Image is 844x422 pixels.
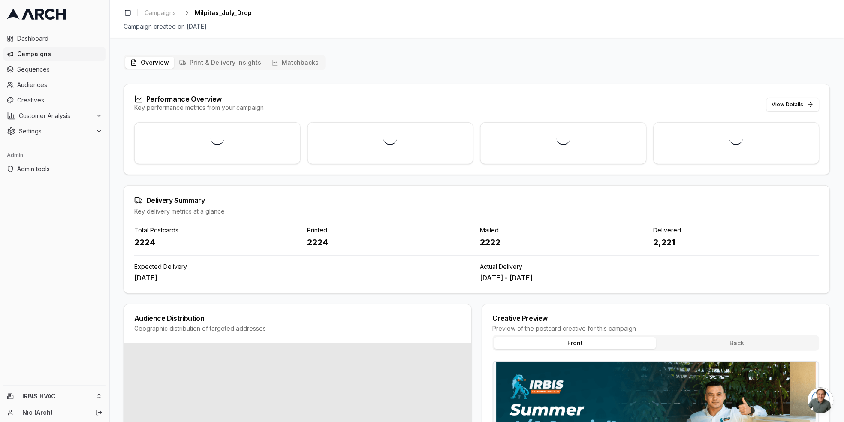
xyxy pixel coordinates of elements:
a: Audiences [3,78,106,92]
a: Open chat [808,388,834,413]
span: Campaigns [17,50,102,58]
div: Mailed [480,226,647,235]
div: Preview of the postcard creative for this campaign [493,324,820,333]
div: Key delivery metrics at a glance [134,207,820,216]
a: Admin tools [3,162,106,176]
span: Customer Analysis [19,112,92,120]
div: 2,221 [654,236,820,248]
div: Actual Delivery [480,262,820,271]
div: 2224 [134,236,301,248]
span: Dashboard [17,34,102,43]
span: Settings [19,127,92,136]
div: 2222 [480,236,647,248]
button: Customer Analysis [3,109,106,123]
div: Creative Preview [493,315,820,322]
div: Delivery Summary [134,196,820,205]
span: Campaigns [145,9,176,17]
div: [DATE] [134,273,473,283]
button: Matchbacks [266,57,324,69]
button: Print & Delivery Insights [174,57,266,69]
div: Admin [3,148,106,162]
a: Dashboard [3,32,106,45]
a: Campaigns [141,7,179,19]
div: Geographic distribution of targeted addresses [134,324,461,333]
a: Sequences [3,63,106,76]
span: Sequences [17,65,102,74]
div: Total Postcards [134,226,301,235]
button: Back [656,337,818,349]
button: Overview [125,57,174,69]
span: Admin tools [17,165,102,173]
a: Creatives [3,93,106,107]
div: Key performance metrics from your campaign [134,103,264,112]
div: Performance Overview [134,95,264,103]
button: View Details [766,98,820,112]
div: Printed [307,226,474,235]
a: Nic (Arch) [22,408,86,417]
div: [DATE] - [DATE] [480,273,820,283]
nav: breadcrumb [141,7,252,19]
span: Milpitas_July_Drop [195,9,252,17]
span: Audiences [17,81,102,89]
div: Expected Delivery [134,262,473,271]
button: Settings [3,124,106,138]
div: Delivered [654,226,820,235]
div: Audience Distribution [134,315,461,322]
div: 2224 [307,236,474,248]
div: Campaign created on [DATE] [124,22,830,31]
button: IRBIS HVAC [3,389,106,403]
a: Campaigns [3,47,106,61]
button: Front [494,337,656,349]
span: Creatives [17,96,102,105]
button: Log out [93,407,105,419]
span: IRBIS HVAC [22,392,92,400]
